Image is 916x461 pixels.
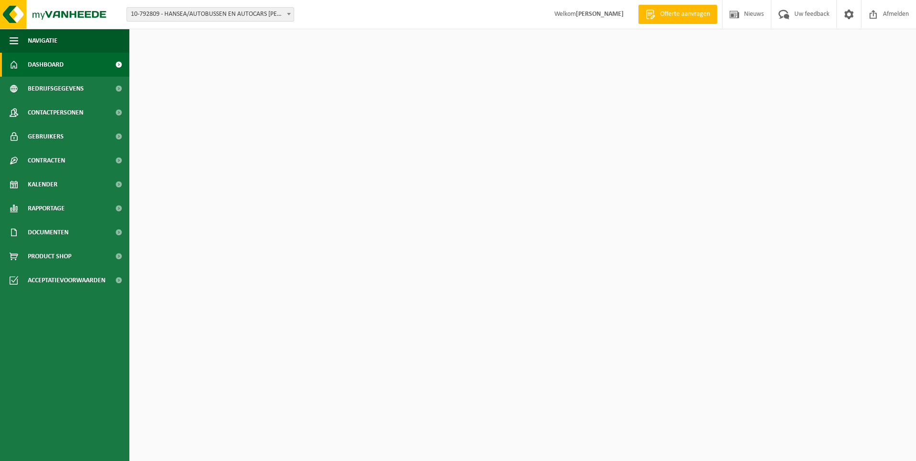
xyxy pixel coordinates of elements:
span: Documenten [28,220,69,244]
span: Bedrijfsgegevens [28,77,84,101]
span: Contracten [28,149,65,173]
span: Navigatie [28,29,57,53]
a: Offerte aanvragen [638,5,717,24]
span: Offerte aanvragen [658,10,712,19]
strong: [PERSON_NAME] [576,11,624,18]
span: 10-792809 - HANSEA/AUTOBUSSEN EN AUTOCARS ACHIEL WEYNS EN ZONEN NV - STEKENE [126,7,294,22]
span: 10-792809 - HANSEA/AUTOBUSSEN EN AUTOCARS ACHIEL WEYNS EN ZONEN NV - STEKENE [127,8,294,21]
span: Dashboard [28,53,64,77]
span: Rapportage [28,196,65,220]
span: Kalender [28,173,57,196]
span: Gebruikers [28,125,64,149]
span: Product Shop [28,244,71,268]
span: Contactpersonen [28,101,83,125]
span: Acceptatievoorwaarden [28,268,105,292]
